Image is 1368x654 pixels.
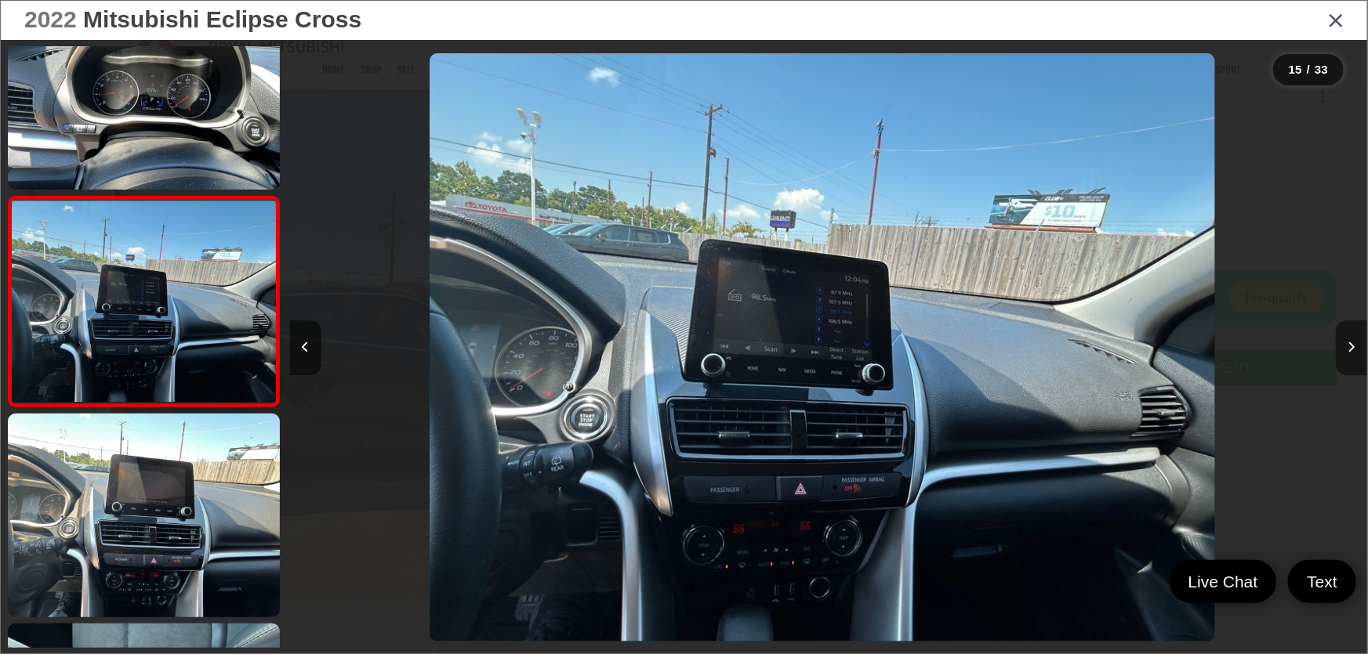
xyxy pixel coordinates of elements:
button: Next image [1336,320,1367,375]
span: 15 [1289,63,1302,76]
img: 2022 Mitsubishi Eclipse Cross SE [5,411,283,619]
button: Previous image [290,320,321,375]
div: 2022 Mitsubishi Eclipse Cross SE 14 [284,53,1361,642]
i: Close gallery [1328,9,1344,30]
span: / [1305,64,1312,75]
span: Mitsubishi Eclipse Cross [83,6,361,32]
span: 33 [1315,63,1328,76]
span: 2022 [24,6,77,32]
img: 2022 Mitsubishi Eclipse Cross SE [430,53,1215,642]
span: Live Chat [1181,571,1266,592]
a: Text [1288,560,1356,603]
a: Live Chat [1170,560,1277,603]
img: 2022 Mitsubishi Eclipse Cross SE [9,201,278,402]
span: Text [1299,571,1345,592]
